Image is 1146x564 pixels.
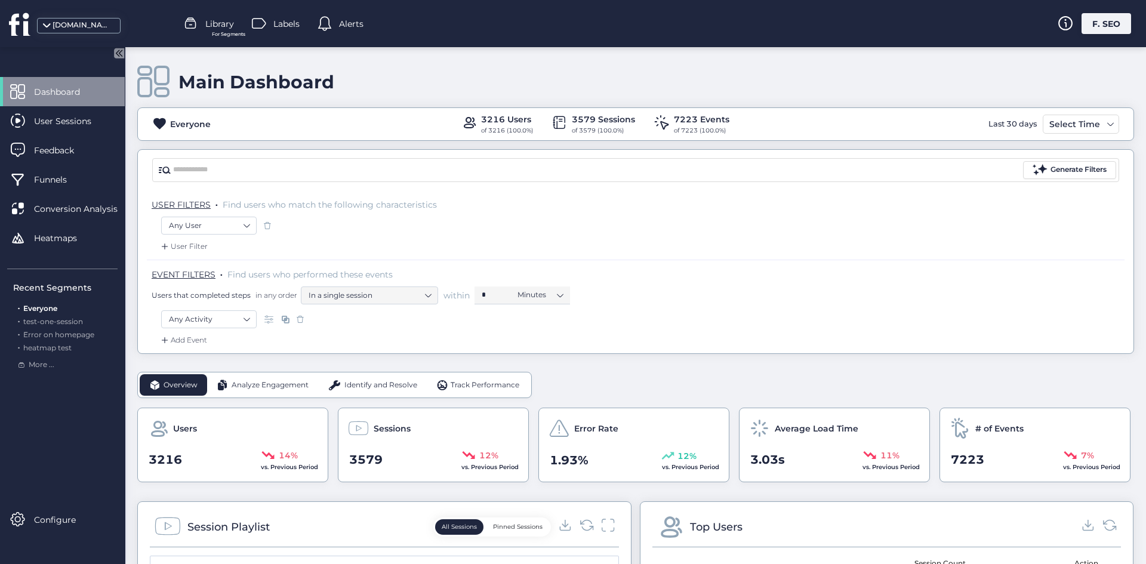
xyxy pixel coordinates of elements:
[690,519,743,535] div: Top Users
[677,449,697,463] span: 12%
[674,113,729,126] div: 7223 Events
[13,281,118,294] div: Recent Segments
[227,269,393,280] span: Find users who performed these events
[443,289,470,301] span: within
[951,451,984,469] span: 7223
[170,118,211,131] div: Everyone
[18,301,20,313] span: .
[18,315,20,326] span: .
[1023,161,1116,179] button: Generate Filters
[309,286,430,304] nz-select-item: In a single session
[173,422,197,435] span: Users
[574,422,618,435] span: Error Rate
[23,343,72,352] span: heatmap test
[985,115,1040,134] div: Last 30 days
[23,330,94,339] span: Error on homepage
[159,334,207,346] div: Add Event
[152,269,215,280] span: EVENT FILTERS
[1081,449,1094,462] span: 7%
[1050,164,1107,175] div: Generate Filters
[339,17,363,30] span: Alerts
[253,290,297,300] span: in any order
[34,202,135,215] span: Conversion Analysis
[461,463,519,471] span: vs. Previous Period
[187,519,270,535] div: Session Playlist
[279,449,298,462] span: 14%
[1046,117,1103,131] div: Select Time
[220,267,223,279] span: .
[775,422,858,435] span: Average Load Time
[178,71,334,93] div: Main Dashboard
[18,341,20,352] span: .
[435,519,483,535] button: All Sessions
[374,422,411,435] span: Sessions
[517,286,563,304] nz-select-item: Minutes
[149,451,182,469] span: 3216
[34,144,92,157] span: Feedback
[880,449,899,462] span: 11%
[53,20,112,31] div: [DOMAIN_NAME]
[232,380,309,391] span: Analyze Engagement
[572,126,635,135] div: of 3579 (100.0%)
[344,380,417,391] span: Identify and Resolve
[34,115,109,128] span: User Sessions
[261,463,318,471] span: vs. Previous Period
[152,199,211,210] span: USER FILTERS
[23,317,83,326] span: test-one-session
[29,359,54,371] span: More ...
[481,126,533,135] div: of 3216 (100.0%)
[486,519,549,535] button: Pinned Sessions
[451,380,519,391] span: Track Performance
[862,463,920,471] span: vs. Previous Period
[159,241,208,252] div: User Filter
[572,113,635,126] div: 3579 Sessions
[169,217,249,235] nz-select-item: Any User
[164,380,198,391] span: Overview
[169,310,249,328] nz-select-item: Any Activity
[205,17,234,30] span: Library
[479,449,498,462] span: 12%
[750,451,785,469] span: 3.03s
[674,126,729,135] div: of 7223 (100.0%)
[34,173,85,186] span: Funnels
[18,328,20,339] span: .
[34,513,94,526] span: Configure
[662,463,719,471] span: vs. Previous Period
[550,451,589,470] span: 1.93%
[1082,13,1131,34] div: F. SEO
[34,85,98,98] span: Dashboard
[23,304,57,313] span: Everyone
[481,113,533,126] div: 3216 Users
[152,290,251,300] span: Users that completed steps
[273,17,300,30] span: Labels
[1063,463,1120,471] span: vs. Previous Period
[212,30,245,38] span: For Segments
[975,422,1024,435] span: # of Events
[349,451,383,469] span: 3579
[215,197,218,209] span: .
[34,232,95,245] span: Heatmaps
[223,199,437,210] span: Find users who match the following characteristics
